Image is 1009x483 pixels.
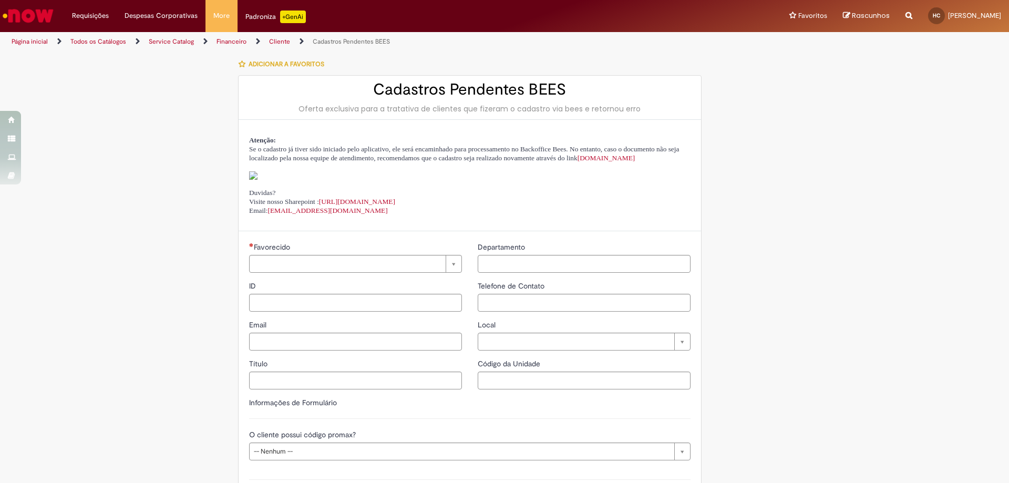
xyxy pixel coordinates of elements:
span: Requisições [72,11,109,21]
label: Informações de Formulário [249,398,337,407]
div: Oferta exclusiva para a tratativa de clientes que fizeram o cadastro via bees e retornou erro [249,104,691,114]
span: ID [249,281,258,291]
span: Título [249,359,270,368]
span: Departamento [478,242,527,252]
span: [PERSON_NAME] [948,11,1001,20]
span: Favoritos [798,11,827,21]
input: Código da Unidade [478,372,691,389]
span: Se o cadastro já tiver sido iniciado pelo aplicativo, ele será encaminhado para processamento no ... [249,145,679,162]
a: Cadastros Pendentes BEES [313,37,390,46]
ul: Trilhas de página [8,32,665,52]
a: [DOMAIN_NAME] [578,154,635,162]
span: Despesas Corporativas [125,11,198,21]
p: +GenAi [280,11,306,23]
img: ServiceNow [1,5,55,26]
span: More [213,11,230,21]
span: Necessários [249,243,254,247]
span: Código da Unidade [478,359,542,368]
input: Email [249,333,462,351]
a: Página inicial [12,37,48,46]
a: Rascunhos [843,11,890,21]
span: Email [249,320,269,330]
span: HC [933,12,940,19]
span: Necessários - Favorecido [254,242,292,252]
span: Atenção: [249,136,276,144]
span: -- Nenhum -- [254,443,669,460]
a: [EMAIL_ADDRESS][DOMAIN_NAME] [268,207,388,214]
a: Limpar campo Local [478,333,691,351]
span: Local [478,320,498,330]
img: sys_attachment.do [249,171,258,180]
span: Telefone de Contato [478,281,547,291]
a: Limpar campo Favorecido [249,255,462,273]
input: Departamento [478,255,691,273]
a: Cliente [269,37,290,46]
input: ID [249,294,462,312]
a: Financeiro [217,37,246,46]
div: Padroniza [245,11,306,23]
span: Adicionar a Favoritos [249,60,324,68]
h2: Cadastros Pendentes BEES [249,81,691,98]
span: Email: [249,207,388,214]
a: Todos os Catálogos [70,37,126,46]
span: Rascunhos [852,11,890,20]
input: Telefone de Contato [478,294,691,312]
input: Título [249,372,462,389]
a: [URL][DOMAIN_NAME] [319,198,395,205]
span: O cliente possui código promax? [249,430,358,439]
span: Duvidas? Visite nosso Sharepoint : [249,189,395,205]
a: Service Catalog [149,37,194,46]
button: Adicionar a Favoritos [238,53,330,75]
